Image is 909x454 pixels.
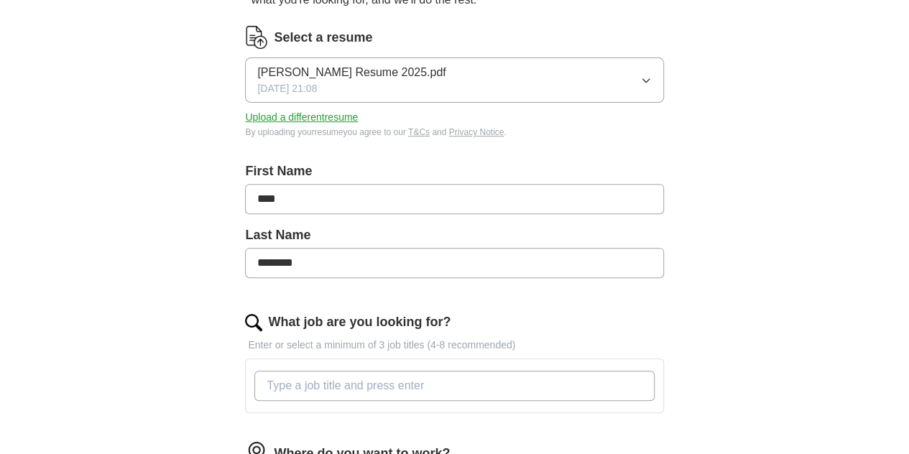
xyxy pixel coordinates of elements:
a: T&Cs [408,127,430,137]
input: Type a job title and press enter [254,371,654,401]
p: Enter or select a minimum of 3 job titles (4-8 recommended) [245,338,663,353]
div: By uploading your resume you agree to our and . [245,126,663,139]
label: First Name [245,162,663,181]
img: CV Icon [245,26,268,49]
button: [PERSON_NAME] Resume 2025.pdf[DATE] 21:08 [245,57,663,103]
label: Last Name [245,226,663,245]
label: Select a resume [274,28,372,47]
img: search.png [245,314,262,331]
button: Upload a differentresume [245,110,358,125]
a: Privacy Notice [449,127,504,137]
label: What job are you looking for? [268,312,451,332]
span: [DATE] 21:08 [257,81,317,96]
span: [PERSON_NAME] Resume 2025.pdf [257,64,446,81]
